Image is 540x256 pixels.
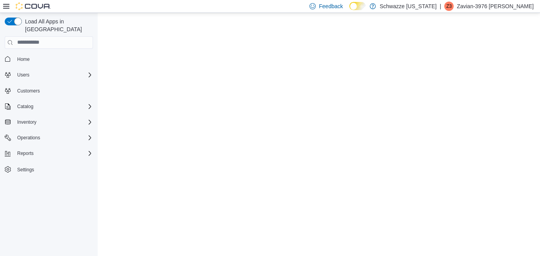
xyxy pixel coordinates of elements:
[14,117,93,127] span: Inventory
[14,55,33,64] a: Home
[14,70,93,80] span: Users
[17,103,33,110] span: Catalog
[5,50,93,196] nav: Complex example
[14,164,93,174] span: Settings
[2,164,96,175] button: Settings
[14,149,93,158] span: Reports
[444,2,454,11] div: Zavian-3976 McCarty
[14,165,37,174] a: Settings
[14,86,43,96] a: Customers
[14,86,93,96] span: Customers
[457,2,534,11] p: Zavian-3976 [PERSON_NAME]
[17,167,34,173] span: Settings
[14,54,93,64] span: Home
[14,133,43,142] button: Operations
[2,53,96,65] button: Home
[2,69,96,80] button: Users
[17,150,34,156] span: Reports
[2,101,96,112] button: Catalog
[2,148,96,159] button: Reports
[17,56,30,62] span: Home
[17,135,40,141] span: Operations
[14,102,36,111] button: Catalog
[2,85,96,96] button: Customers
[14,102,93,111] span: Catalog
[14,149,37,158] button: Reports
[349,2,366,10] input: Dark Mode
[2,132,96,143] button: Operations
[16,2,51,10] img: Cova
[380,2,437,11] p: Schwazze [US_STATE]
[22,18,93,33] span: Load All Apps in [GEOGRAPHIC_DATA]
[440,2,442,11] p: |
[17,72,29,78] span: Users
[14,133,93,142] span: Operations
[14,117,39,127] button: Inventory
[446,2,452,11] span: Z3
[319,2,343,10] span: Feedback
[2,117,96,128] button: Inventory
[17,88,40,94] span: Customers
[14,70,32,80] button: Users
[17,119,36,125] span: Inventory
